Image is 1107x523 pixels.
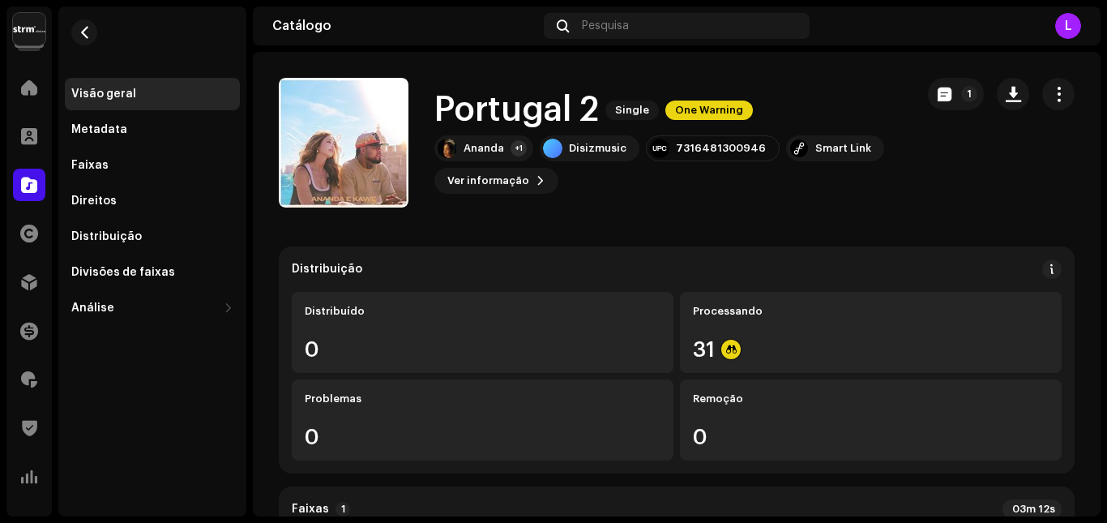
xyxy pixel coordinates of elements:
div: Smart Link [815,142,871,155]
div: Ananda [464,142,504,155]
div: Metadata [71,123,127,136]
re-m-nav-dropdown: Análise [65,292,240,324]
div: Processando [693,305,1049,318]
div: Divisões de faixas [71,266,175,279]
re-m-nav-item: Divisões de faixas [65,256,240,289]
div: +1 [511,140,527,156]
div: Distribuição [292,263,362,276]
div: Disizmusic [569,142,626,155]
re-m-nav-item: Visão geral [65,78,240,110]
div: Remoção [693,392,1049,405]
img: 408b884b-546b-4518-8448-1008f9c76b02 [13,13,45,45]
div: 7316481300946 [676,142,766,155]
span: Single [605,101,659,120]
span: Pesquisa [582,19,629,32]
button: Ver informação [434,168,558,194]
div: Direitos [71,195,117,208]
strong: Faixas [292,503,329,516]
div: Distribuído [305,305,660,318]
div: Faixas [71,159,109,172]
div: Análise [71,302,114,315]
p-badge: 1 [961,86,977,102]
div: 03m 12s [1002,499,1062,519]
re-m-nav-item: Metadata [65,114,240,146]
span: One Warning [665,101,753,120]
re-m-nav-item: Faixas [65,149,240,182]
div: L [1055,13,1081,39]
p-badge: 1 [336,502,350,517]
h1: Portugal 2 [434,92,599,129]
re-m-nav-item: Direitos [65,185,240,217]
button: 1 [928,78,984,110]
div: Distribuição [71,230,142,243]
img: 05e7fc6f-ad7a-440c-b185-c49361d44b45 [438,139,457,158]
re-m-nav-item: Distribuição [65,221,240,253]
div: Visão geral [71,88,136,101]
div: Catálogo [272,19,537,32]
div: Problemas [305,392,660,405]
span: Ver informação [447,165,529,197]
